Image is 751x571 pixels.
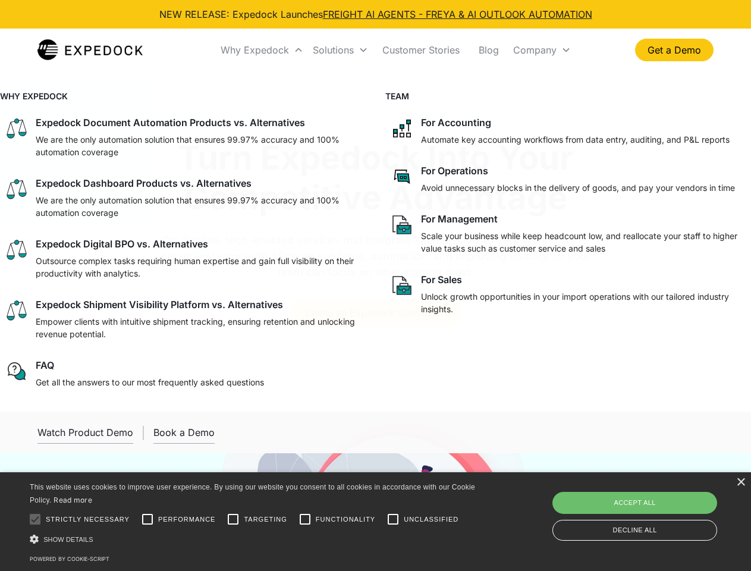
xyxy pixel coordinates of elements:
[323,8,592,20] a: FREIGHT AI AGENTS - FREYA & AI OUTLOOK AUTOMATION
[421,165,488,177] div: For Operations
[404,514,458,525] span: Unclassified
[244,514,287,525] span: Targeting
[421,213,498,225] div: For Management
[5,238,29,262] img: scale icon
[313,44,354,56] div: Solutions
[37,426,133,438] div: Watch Product Demo
[37,422,133,444] a: open lightbox
[421,274,462,285] div: For Sales
[5,359,29,383] img: regular chat bubble icon
[390,165,414,189] img: rectangular chat bubble icon
[36,177,252,189] div: Expedock Dashboard Products vs. Alternatives
[36,255,362,280] p: Outsource complex tasks requiring human expertise and gain full visibility on their productivity ...
[36,194,362,219] p: We are the only automation solution that ensures 99.97% accuracy and 100% automation coverage
[43,536,93,543] span: Show details
[421,133,730,146] p: Automate key accounting workflows from data entry, auditing, and P&L reports
[508,30,576,70] div: Company
[36,359,54,371] div: FAQ
[421,117,491,128] div: For Accounting
[54,495,92,504] a: Read more
[37,38,143,62] img: Expedock Logo
[5,177,29,201] img: scale icon
[30,556,109,562] a: Powered by cookie-script
[316,514,375,525] span: Functionality
[5,117,29,140] img: scale icon
[30,483,475,505] span: This website uses cookies to improve user experience. By using our website you consent to all coo...
[36,117,305,128] div: Expedock Document Automation Products vs. Alternatives
[635,39,714,61] a: Get a Demo
[153,426,215,438] div: Book a Demo
[36,238,208,250] div: Expedock Digital BPO vs. Alternatives
[390,213,414,237] img: paper and bag icon
[159,7,592,21] div: NEW RELEASE: Expedock Launches
[216,30,308,70] div: Why Expedock
[513,44,557,56] div: Company
[46,514,130,525] span: Strictly necessary
[36,376,264,388] p: Get all the answers to our most frequently asked questions
[390,274,414,297] img: paper and bag icon
[390,117,414,140] img: network like icon
[153,422,215,444] a: Book a Demo
[421,181,735,194] p: Avoid unnecessary blocks in the delivery of goods, and pay your vendors in time
[36,315,362,340] p: Empower clients with intuitive shipment tracking, ensuring retention and unlocking revenue potent...
[36,133,362,158] p: We are the only automation solution that ensures 99.97% accuracy and 100% automation coverage
[308,30,373,70] div: Solutions
[37,38,143,62] a: home
[30,533,479,545] div: Show details
[469,30,508,70] a: Blog
[553,443,751,571] iframe: Chat Widget
[221,44,289,56] div: Why Expedock
[5,299,29,322] img: scale icon
[421,290,747,315] p: Unlock growth opportunities in your import operations with our tailored industry insights.
[158,514,216,525] span: Performance
[373,30,469,70] a: Customer Stories
[36,299,283,310] div: Expedock Shipment Visibility Platform vs. Alternatives
[421,230,747,255] p: Scale your business while keep headcount low, and reallocate your staff to higher value tasks suc...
